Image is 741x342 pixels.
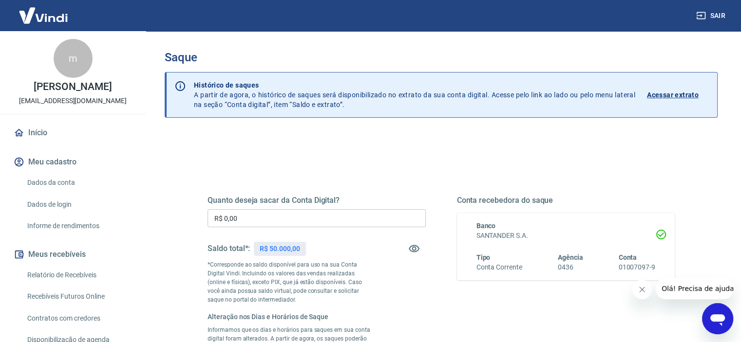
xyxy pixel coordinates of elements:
[194,80,635,90] p: Histórico de saques
[476,231,656,241] h6: SANTANDER S.A.
[694,7,729,25] button: Sair
[23,308,134,328] a: Contratos com credores
[208,312,371,322] h6: Alteração nos Dias e Horários de Saque
[656,278,733,299] iframe: Mensagem da empresa
[618,262,655,272] h6: 01007097-9
[23,287,134,306] a: Recebíveis Futuros Online
[476,222,496,230] span: Banco
[12,0,75,30] img: Vindi
[23,265,134,285] a: Relatório de Recebíveis
[19,96,127,106] p: [EMAIL_ADDRESS][DOMAIN_NAME]
[647,90,699,100] p: Acessar extrato
[54,39,93,78] div: m
[23,195,134,215] a: Dados de login
[34,82,112,92] p: [PERSON_NAME]
[457,196,675,205] h5: Conta recebedora do saque
[12,244,134,265] button: Meus recebíveis
[476,253,491,261] span: Tipo
[23,216,134,236] a: Informe de rendimentos
[208,196,426,205] h5: Quanto deseja sacar da Conta Digital?
[23,173,134,193] a: Dados da conta
[208,260,371,304] p: *Corresponde ao saldo disponível para uso na sua Conta Digital Vindi. Incluindo os valores das ve...
[208,244,250,253] h5: Saldo total*:
[618,253,637,261] span: Conta
[647,80,709,109] a: Acessar extrato
[165,51,718,64] h3: Saque
[260,244,300,254] p: R$ 50.000,00
[194,80,635,109] p: A partir de agora, o histórico de saques será disponibilizado no extrato da sua conta digital. Ac...
[702,303,733,334] iframe: Botão para abrir a janela de mensagens
[632,280,652,299] iframe: Fechar mensagem
[476,262,522,272] h6: Conta Corrente
[558,253,583,261] span: Agência
[558,262,583,272] h6: 0436
[12,122,134,144] a: Início
[12,151,134,173] button: Meu cadastro
[6,7,82,15] span: Olá! Precisa de ajuda?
